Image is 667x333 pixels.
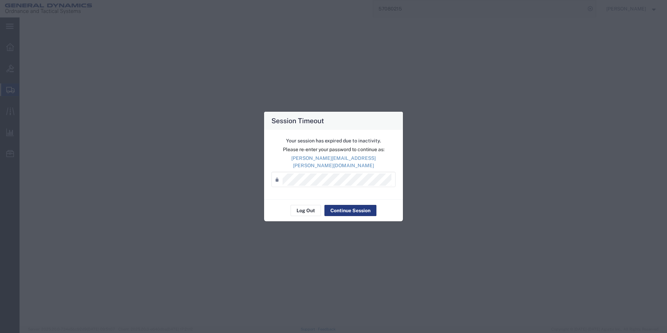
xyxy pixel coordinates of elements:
[291,205,321,216] button: Log Out
[271,155,396,169] p: [PERSON_NAME][EMAIL_ADDRESS][PERSON_NAME][DOMAIN_NAME]
[271,116,324,126] h4: Session Timeout
[271,137,396,145] p: Your session has expired due to inactivity.
[324,205,376,216] button: Continue Session
[271,146,396,153] p: Please re-enter your password to continue as:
